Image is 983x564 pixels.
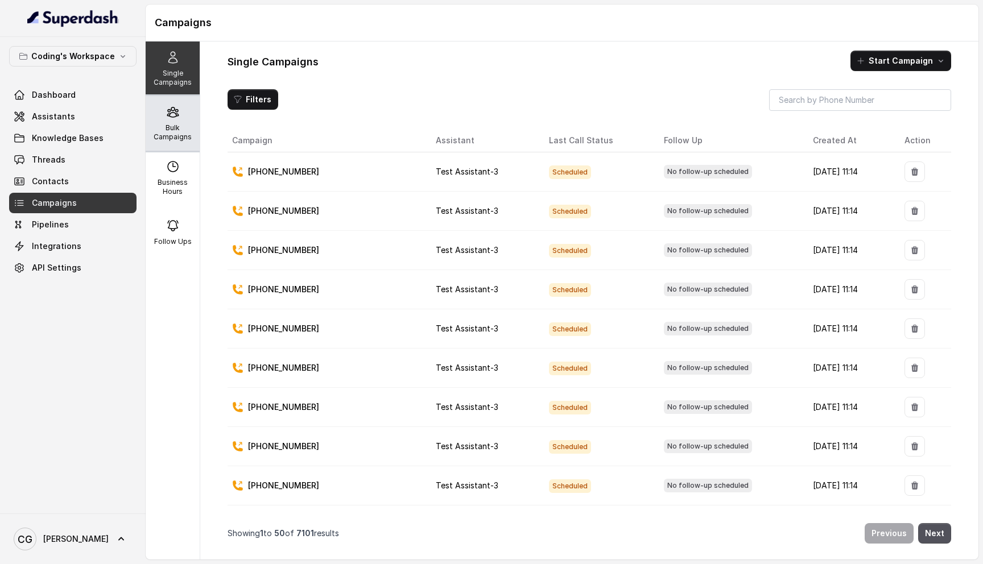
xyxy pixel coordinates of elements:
[32,197,77,209] span: Campaigns
[9,214,137,235] a: Pipelines
[9,236,137,256] a: Integrations
[32,176,69,187] span: Contacts
[804,349,895,388] td: [DATE] 11:14
[549,322,591,336] span: Scheduled
[18,533,32,545] text: CG
[664,283,752,296] span: No follow-up scheduled
[248,205,319,217] p: [PHONE_NUMBER]
[32,111,75,122] span: Assistants
[895,129,951,152] th: Action
[549,401,591,414] span: Scheduled
[248,323,319,334] p: [PHONE_NUMBER]
[9,193,137,213] a: Campaigns
[150,123,195,142] p: Bulk Campaigns
[248,284,319,295] p: [PHONE_NUMBER]
[664,400,752,414] span: No follow-up scheduled
[32,219,69,230] span: Pipelines
[664,204,752,218] span: No follow-up scheduled
[32,262,81,273] span: API Settings
[655,129,804,152] th: Follow Up
[228,89,278,110] button: Filters
[865,523,914,544] button: Previous
[549,283,591,297] span: Scheduled
[427,129,540,152] th: Assistant
[248,441,319,452] p: [PHONE_NUMBER]
[549,165,591,179] span: Scheduled
[549,479,591,493] span: Scheduled
[248,166,319,177] p: [PHONE_NUMBER]
[228,129,427,152] th: Campaign
[664,479,752,492] span: No follow-up scheduled
[436,206,498,215] span: Test Assistant-3
[804,231,895,270] td: [DATE] 11:14
[436,480,498,490] span: Test Assistant-3
[9,258,137,278] a: API Settings
[664,165,752,179] span: No follow-up scheduled
[9,46,137,67] button: Coding's Workspace
[436,324,498,333] span: Test Assistant-3
[804,309,895,349] td: [DATE] 11:14
[228,516,951,550] nav: Pagination
[228,528,339,539] p: Showing to of results
[918,523,951,544] button: Next
[804,427,895,466] td: [DATE] 11:14
[804,466,895,505] td: [DATE] 11:14
[150,69,195,87] p: Single Campaigns
[150,178,195,196] p: Business Hours
[43,533,109,545] span: [PERSON_NAME]
[549,362,591,375] span: Scheduled
[804,505,895,545] td: [DATE] 11:14
[804,388,895,427] td: [DATE] 11:14
[436,363,498,372] span: Test Assistant-3
[31,49,115,63] p: Coding's Workspace
[228,53,319,71] h1: Single Campaigns
[274,528,285,538] span: 50
[436,245,498,255] span: Test Assistant-3
[549,244,591,258] span: Scheduled
[549,205,591,218] span: Scheduled
[549,440,591,454] span: Scheduled
[154,237,192,246] p: Follow Ups
[248,401,319,413] p: [PHONE_NUMBER]
[248,244,319,256] p: [PHONE_NUMBER]
[664,322,752,335] span: No follow-up scheduled
[9,150,137,170] a: Threads
[155,14,969,32] h1: Campaigns
[248,362,319,374] p: [PHONE_NUMBER]
[804,270,895,309] td: [DATE] 11:14
[769,89,951,111] input: Search by Phone Number
[32,240,81,252] span: Integrations
[540,129,655,152] th: Last Call Status
[664,361,752,375] span: No follow-up scheduled
[32,154,65,165] span: Threads
[9,128,137,148] a: Knowledge Bases
[804,152,895,192] td: [DATE] 11:14
[664,439,752,453] span: No follow-up scheduled
[804,192,895,231] td: [DATE] 11:14
[804,129,895,152] th: Created At
[27,9,119,27] img: light.svg
[32,132,104,144] span: Knowledge Bases
[436,441,498,451] span: Test Assistant-3
[9,171,137,192] a: Contacts
[9,85,137,105] a: Dashboard
[248,480,319,491] p: [PHONE_NUMBER]
[850,51,951,71] button: Start Campaign
[436,402,498,412] span: Test Assistant-3
[436,284,498,294] span: Test Assistant-3
[664,243,752,257] span: No follow-up scheduled
[32,89,76,101] span: Dashboard
[9,523,137,555] a: [PERSON_NAME]
[296,528,314,538] span: 7101
[436,167,498,176] span: Test Assistant-3
[260,528,263,538] span: 1
[9,106,137,127] a: Assistants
